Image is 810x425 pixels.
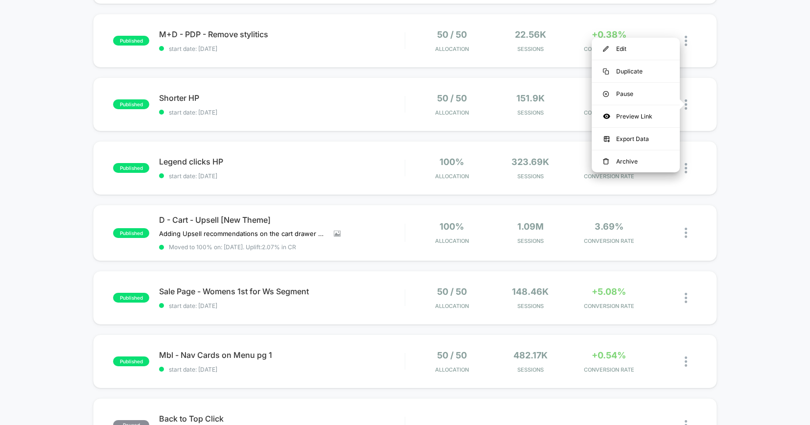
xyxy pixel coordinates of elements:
[685,356,687,367] img: close
[113,228,149,238] span: published
[113,356,149,366] span: published
[437,350,467,360] span: 50 / 50
[494,173,567,180] span: Sessions
[517,221,544,232] span: 1.09M
[435,173,469,180] span: Allocation
[494,303,567,309] span: Sessions
[159,230,326,237] span: Adding Upsell recommendations on the cart drawer on Desktop.
[572,303,646,309] span: CONVERSION RATE
[113,293,149,303] span: published
[685,36,687,46] img: close
[595,221,624,232] span: 3.69%
[440,157,464,167] span: 100%
[437,286,467,297] span: 50 / 50
[437,93,467,103] span: 50 / 50
[494,366,567,373] span: Sessions
[592,286,626,297] span: +5.08%
[592,150,680,172] div: Archive
[685,293,687,303] img: close
[592,83,680,105] div: Pause
[437,29,467,40] span: 50 / 50
[685,163,687,173] img: close
[572,237,646,244] span: CONVERSION RATE
[603,69,609,74] img: menu
[435,46,469,52] span: Allocation
[159,215,404,225] span: D - Cart - Upsell [New Theme]
[494,237,567,244] span: Sessions
[159,172,404,180] span: start date: [DATE]
[512,286,549,297] span: 148.46k
[159,29,404,39] span: M+D - PDP - Remove stylitics
[603,46,609,52] img: menu
[515,29,546,40] span: 22.56k
[513,350,548,360] span: 482.17k
[159,414,404,424] span: Back to Top Click
[159,157,404,166] span: Legend clicks HP
[572,46,646,52] span: CONVERSION RATE
[113,36,149,46] span: published
[159,286,404,296] span: Sale Page - Womens 1st for Ws Segment
[159,366,404,373] span: start date: [DATE]
[113,99,149,109] span: published
[592,60,680,82] div: Duplicate
[511,157,549,167] span: 323.69k
[516,93,545,103] span: 151.9k
[113,163,149,173] span: published
[572,366,646,373] span: CONVERSION RATE
[685,99,687,110] img: close
[435,366,469,373] span: Allocation
[169,243,296,251] span: Moved to 100% on: [DATE] . Uplift: 2.07% in CR
[440,221,464,232] span: 100%
[159,109,404,116] span: start date: [DATE]
[159,93,404,103] span: Shorter HP
[592,29,626,40] span: +0.38%
[435,237,469,244] span: Allocation
[159,350,404,360] span: Mbl - Nav Cards on Menu pg 1
[435,303,469,309] span: Allocation
[603,91,609,97] img: menu
[592,38,680,60] div: Edit
[494,109,567,116] span: Sessions
[494,46,567,52] span: Sessions
[159,302,404,309] span: start date: [DATE]
[159,45,404,52] span: start date: [DATE]
[603,158,609,165] img: menu
[685,228,687,238] img: close
[592,105,680,127] div: Preview Link
[572,173,646,180] span: CONVERSION RATE
[572,109,646,116] span: CONVERSION RATE
[592,350,626,360] span: +0.54%
[435,109,469,116] span: Allocation
[592,128,680,150] div: Export Data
